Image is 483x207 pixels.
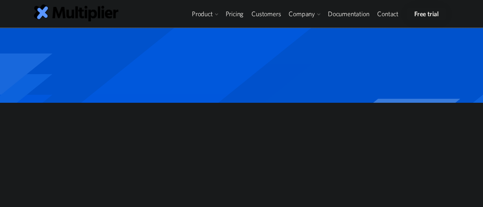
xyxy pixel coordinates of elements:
[373,8,402,20] a: Contact
[192,10,213,18] div: Product
[407,8,446,20] a: Free trial
[188,8,222,20] div: Product
[285,8,324,20] div: Company
[324,8,373,20] a: Documentation
[289,10,315,18] div: Company
[247,8,285,20] a: Customers
[222,8,248,20] a: Pricing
